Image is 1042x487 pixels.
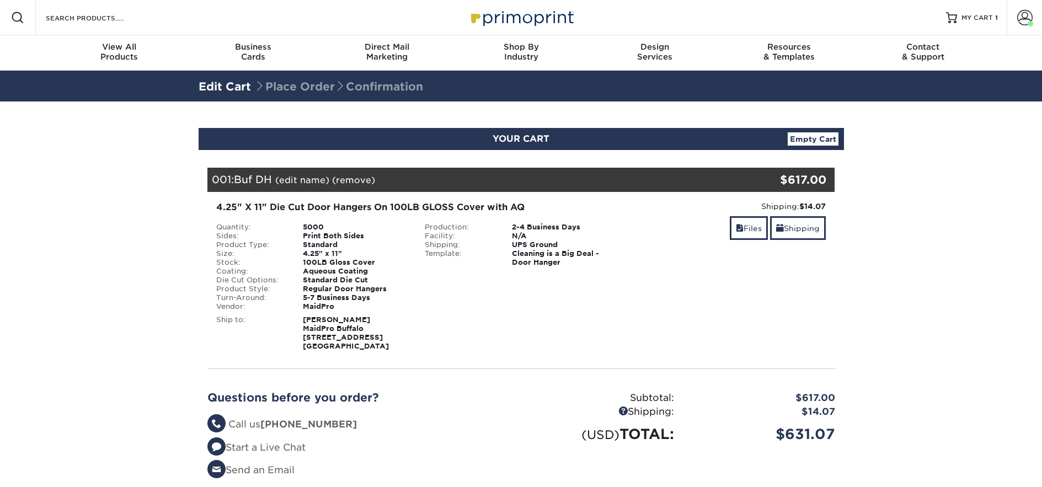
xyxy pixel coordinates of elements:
[856,42,990,62] div: & Support
[504,232,626,240] div: N/A
[770,216,826,240] a: Shipping
[303,315,389,350] strong: [PERSON_NAME] MaidPro Buffalo [STREET_ADDRESS] [GEOGRAPHIC_DATA]
[186,42,320,62] div: Cards
[466,6,576,29] img: Primoprint
[454,42,588,52] span: Shop By
[207,168,730,192] div: 001:
[199,80,251,93] a: Edit Cart
[856,42,990,52] span: Contact
[208,285,295,293] div: Product Style:
[295,232,416,240] div: Print Both Sides
[504,240,626,249] div: UPS Ground
[454,35,588,71] a: Shop ByIndustry
[295,285,416,293] div: Regular Door Hangers
[493,133,549,144] span: YOUR CART
[634,201,826,212] div: Shipping:
[216,201,617,214] div: 4.25" X 11" Die Cut Door Hangers On 100LB GLOSS Cover with AQ
[295,302,416,311] div: MaidPro
[208,232,295,240] div: Sides:
[208,249,295,258] div: Size:
[504,249,626,267] div: Cleaning is a Big Deal - Door Hanger
[799,202,826,211] strong: $14.07
[208,258,295,267] div: Stock:
[45,11,152,24] input: SEARCH PRODUCTS.....
[275,175,329,185] a: (edit name)
[207,391,513,404] h2: Questions before you order?
[295,258,416,267] div: 100LB Gloss Cover
[207,442,306,453] a: Start a Live Chat
[776,224,784,233] span: shipping
[52,42,186,52] span: View All
[454,42,588,62] div: Industry
[52,42,186,62] div: Products
[186,42,320,52] span: Business
[521,424,682,445] div: TOTAL:
[208,223,295,232] div: Quantity:
[295,276,416,285] div: Standard Die Cut
[682,405,843,419] div: $14.07
[588,35,722,71] a: DesignServices
[260,419,357,430] strong: [PHONE_NUMBER]
[186,35,320,71] a: BusinessCards
[320,35,454,71] a: Direct MailMarketing
[722,42,856,52] span: Resources
[52,35,186,71] a: View AllProducts
[736,224,744,233] span: files
[521,405,682,419] div: Shipping:
[722,42,856,62] div: & Templates
[416,223,504,232] div: Production:
[207,418,513,432] li: Call us
[295,267,416,276] div: Aqueous Coating
[320,42,454,52] span: Direct Mail
[856,35,990,71] a: Contact& Support
[581,427,619,442] small: (USD)
[588,42,722,62] div: Services
[504,223,626,232] div: 2-4 Business Days
[320,42,454,62] div: Marketing
[682,424,843,445] div: $631.07
[295,293,416,302] div: 5-7 Business Days
[208,276,295,285] div: Die Cut Options:
[295,249,416,258] div: 4.25" x 11"
[416,240,504,249] div: Shipping:
[416,249,504,267] div: Template:
[730,216,768,240] a: Files
[207,464,295,475] a: Send an Email
[588,42,722,52] span: Design
[208,315,295,351] div: Ship to:
[208,267,295,276] div: Coating:
[295,223,416,232] div: 5000
[521,391,682,405] div: Subtotal:
[332,175,375,185] a: (remove)
[961,13,993,23] span: MY CART
[234,173,272,185] span: Buf DH
[682,391,843,405] div: $617.00
[995,14,998,22] span: 1
[208,293,295,302] div: Turn-Around:
[208,240,295,249] div: Product Type:
[416,232,504,240] div: Facility:
[722,35,856,71] a: Resources& Templates
[208,302,295,311] div: Vendor:
[730,172,827,188] div: $617.00
[788,132,838,146] a: Empty Cart
[295,240,416,249] div: Standard
[254,80,423,93] span: Place Order Confirmation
